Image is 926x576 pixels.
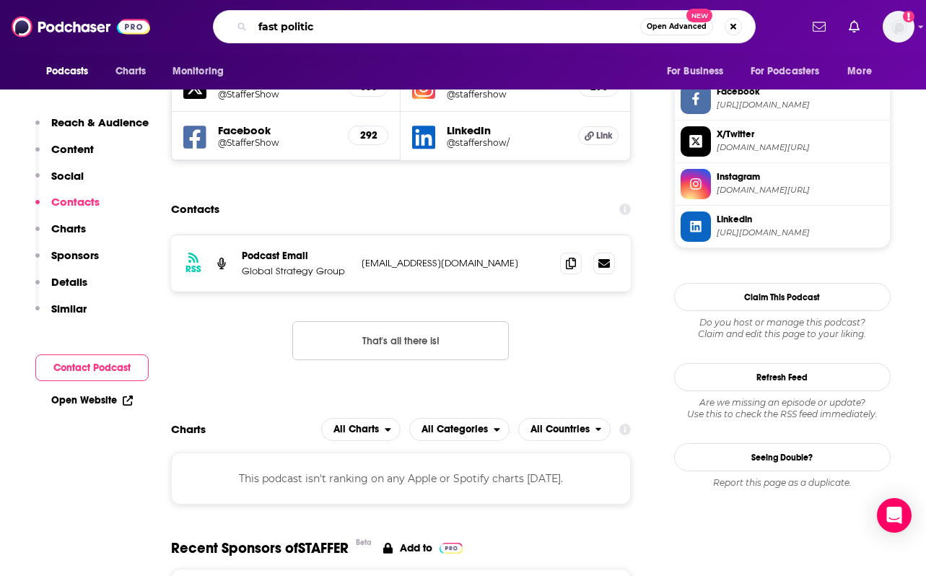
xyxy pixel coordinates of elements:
div: Beta [356,538,372,547]
p: Sponsors [51,248,99,262]
button: Claim This Podcast [674,283,891,311]
div: Search podcasts, credits, & more... [213,10,756,43]
button: open menu [36,58,108,85]
div: Claim and edit this page to your liking. [674,317,891,340]
span: For Podcasters [751,61,820,82]
button: open menu [321,418,401,441]
p: Contacts [51,195,100,209]
span: Monitoring [172,61,224,82]
img: Podchaser - Follow, Share and Rate Podcasts [12,13,150,40]
p: Global Strategy Group [242,265,350,277]
button: open menu [162,58,243,85]
a: Open Website [51,394,133,406]
a: Link [578,126,619,145]
span: Linkedin [717,213,884,226]
a: @StafferShow [218,137,337,148]
div: Open Intercom Messenger [877,498,912,533]
a: Facebook[URL][DOMAIN_NAME] [681,84,884,114]
input: Search podcasts, credits, & more... [253,15,640,38]
button: Charts [35,222,86,248]
h3: RSS [185,263,201,275]
div: Report this page as a duplicate. [674,477,891,489]
button: Show profile menu [883,11,914,43]
button: Refresh Feed [674,363,891,391]
button: Social [35,169,84,196]
button: Reach & Audience [35,115,149,142]
h2: Charts [171,422,206,436]
div: This podcast isn't ranking on any Apple or Spotify charts [DATE]. [171,453,632,505]
h2: Countries [518,418,611,441]
a: Seeing Double? [674,443,891,471]
a: Charts [106,58,155,85]
img: Pro Logo [440,543,463,554]
span: X/Twitter [717,128,884,141]
span: For Business [667,61,724,82]
button: Contacts [35,195,100,222]
h5: 292 [360,129,376,141]
span: Instagram [717,170,884,183]
button: open menu [657,58,742,85]
span: All Categories [421,424,488,435]
a: Add to [383,539,463,557]
span: All Charts [333,424,379,435]
a: X/Twitter[DOMAIN_NAME][URL] [681,126,884,157]
p: Content [51,142,94,156]
p: Social [51,169,84,183]
button: Nothing here. [292,321,509,360]
span: All Countries [530,424,590,435]
p: Details [51,275,87,289]
a: @staffershow [447,89,567,100]
p: Add to [400,541,432,554]
div: Are we missing an episode or update? Use this to check the RSS feed immediately. [674,397,891,420]
span: twitter.com/StafferShow [717,142,884,153]
h2: Platforms [321,418,401,441]
span: More [847,61,872,82]
span: Facebook [717,85,884,98]
a: Show notifications dropdown [843,14,865,39]
span: Do you host or manage this podcast? [674,317,891,328]
img: User Profile [883,11,914,43]
p: Podcast Email [242,250,350,262]
p: Similar [51,302,87,315]
span: https://www.facebook.com/StafferShow [717,100,884,110]
p: [EMAIL_ADDRESS][DOMAIN_NAME] [362,257,549,269]
span: Podcasts [46,61,89,82]
button: Similar [35,302,87,328]
a: @staffershow/ [447,137,567,148]
span: New [686,9,712,22]
h5: LinkedIn [447,123,567,137]
button: Details [35,275,87,302]
p: Charts [51,222,86,235]
span: Link [596,130,613,141]
h2: Categories [409,418,510,441]
button: open menu [409,418,510,441]
button: Content [35,142,94,169]
span: instagram.com/staffershow [717,185,884,196]
a: Instagram[DOMAIN_NAME][URL] [681,169,884,199]
button: Contact Podcast [35,354,149,381]
button: Sponsors [35,248,99,275]
a: @StafferShow [218,89,337,100]
button: open menu [518,418,611,441]
button: Open AdvancedNew [640,18,713,35]
span: Logged in as ASabine [883,11,914,43]
svg: Add a profile image [903,11,914,22]
span: https://www.linkedin.com/company/staffershow/ [717,227,884,238]
h5: Facebook [218,123,337,137]
a: Show notifications dropdown [807,14,831,39]
button: open menu [741,58,841,85]
span: Open Advanced [647,23,707,30]
p: Reach & Audience [51,115,149,129]
span: Charts [115,61,147,82]
h2: Contacts [171,196,219,223]
a: Linkedin[URL][DOMAIN_NAME] [681,211,884,242]
span: Recent Sponsors of STAFFER [171,539,349,557]
button: open menu [837,58,890,85]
